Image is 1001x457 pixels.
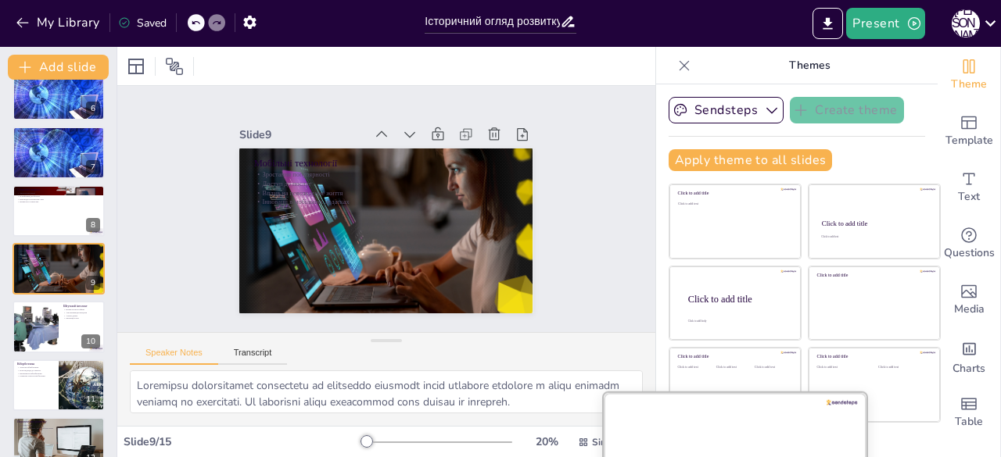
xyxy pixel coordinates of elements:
[938,272,1000,328] div: Add images, graphics, shapes or video
[63,316,100,320] p: Інновації в ШІ
[958,188,980,205] span: Text
[952,8,980,39] button: Д [PERSON_NAME]
[938,328,1000,384] div: Add charts and graphs
[952,9,980,37] div: Д [PERSON_NAME]
[124,54,149,79] div: Layout
[17,84,100,87] p: Вплив на продуктивність
[320,85,504,287] p: Зростання популярності
[716,366,752,370] div: Click to add text
[938,159,1000,216] div: Add text boxes
[528,434,565,449] div: 20 %
[12,10,106,35] button: My Library
[327,76,514,280] p: Мобільні технології
[13,127,105,178] div: 7
[17,424,100,427] p: Нові інновації
[17,245,100,250] p: Мобільні технології
[165,57,184,76] span: Position
[938,216,1000,272] div: Get real-time input from your audience
[817,273,929,278] div: Click to add title
[17,430,100,433] p: Біоінформатика
[688,319,787,322] div: Click to add body
[8,55,109,80] button: Add slide
[425,10,559,33] input: Insert title
[86,276,100,290] div: 9
[938,47,1000,103] div: Change the overall theme
[697,47,922,84] p: Themes
[17,134,100,137] p: Автоматизація бізнес-процесів
[17,433,100,436] p: Наукові дослідження
[951,76,987,93] span: Theme
[817,354,929,359] div: Click to add title
[821,235,925,238] div: Click to add text
[63,308,100,311] p: Вплив на різні сфери
[17,142,100,145] p: Вплив на продуктивність
[118,16,167,30] div: Saved
[86,218,100,232] div: 8
[17,366,54,369] p: Загрози кібербезпеки
[130,370,643,413] textarea: Loremipsu dolorsitamet consectetu ad elitseddo eiusmodt incid utlabore etdolore m aliqu enimadm v...
[338,45,432,148] div: Slide 9
[878,366,927,370] div: Click to add text
[17,259,100,262] p: Інновації в мобільних додатках
[688,293,788,304] div: Click to add title
[17,427,100,430] p: [DEMOGRAPHIC_DATA] обчислення
[17,369,54,372] p: Нові підходи до захисту
[790,97,904,123] button: Create theme
[63,304,100,309] p: Штучний інтелект
[755,366,790,370] div: Click to add text
[314,91,497,294] p: Доступ до послуг
[822,220,926,227] div: Click to add title
[17,362,54,366] p: Кібербезпека
[17,420,100,424] p: Перспективи розвитку
[678,191,790,196] div: Click to add title
[17,198,100,201] p: Взаємодія в реальному часі
[17,372,54,375] p: Важливість кібербезпеки
[846,8,924,39] button: Present
[669,97,784,123] button: Sendsteps
[954,301,985,318] span: Media
[17,250,100,253] p: Зростання популярності
[81,334,100,348] div: 10
[945,132,993,149] span: Template
[63,311,100,314] p: Автоматизація процесів
[669,149,832,171] button: Apply theme to all slides
[86,102,100,116] div: 6
[13,243,105,295] div: 9
[307,97,490,299] p: Вплив на повсякденне життя
[63,313,100,316] p: Аналіз даних
[813,8,843,39] button: Export to PowerPoint
[955,413,983,430] span: Table
[13,301,105,352] div: 10
[124,434,362,449] div: Slide 9 / 15
[130,348,218,365] button: Speaker Notes
[17,255,100,259] p: Вплив на повсякденне життя
[17,187,100,192] p: Соціальні мережі
[17,78,100,81] p: Системи управління
[678,202,790,206] div: Click to add text
[592,436,646,448] span: Single View
[300,103,483,305] p: Інновації в мобільних додатках
[13,69,105,120] div: 6
[678,354,790,359] div: Click to add title
[678,366,713,370] div: Click to add text
[17,374,54,377] p: Розвиток технологій безпеки
[938,384,1000,441] div: Add a table
[218,348,288,365] button: Transcript
[17,191,100,195] p: Зміна комунікації
[817,366,866,370] div: Click to add text
[13,359,105,411] div: 11
[17,81,100,84] p: Аналітика даних
[944,245,995,262] span: Questions
[17,195,100,198] p: Платформи для бізнесу
[953,360,985,377] span: Charts
[938,103,1000,159] div: Add ready made slides
[17,139,100,142] p: Аналітика даних
[17,252,100,255] p: Доступ до послуг
[17,200,100,203] p: Вплив на суспільство
[17,137,100,140] p: Системи управління
[13,185,105,237] div: 8
[86,160,100,174] div: 7
[81,392,100,406] div: 11
[17,130,100,134] p: Технології в бізнесі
